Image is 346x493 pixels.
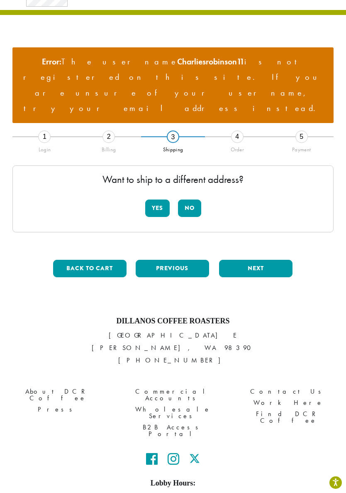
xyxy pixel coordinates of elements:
[6,404,109,415] a: Press
[178,200,201,217] button: No
[6,317,340,326] h4: Dillanos Coffee Roasters
[295,131,308,143] div: 5
[122,404,224,422] a: Wholesale Services
[21,174,325,185] p: Want to ship to a different address?
[237,409,340,426] a: Find DCR Coffee
[219,260,292,277] button: Next
[122,422,224,440] a: B2B Access Portal
[167,131,179,143] div: 3
[53,260,127,277] button: Back to cart
[122,386,224,404] a: Commercial Accounts
[6,386,109,404] a: About DCR Coffee
[19,54,327,116] li: The username is not registered on this site. If you are unsure of your username, try your email a...
[38,131,51,143] div: 1
[231,131,244,143] div: 4
[237,397,340,409] a: Work Here
[205,143,269,153] div: Order
[6,479,340,488] h5: Lobby Hours:
[145,200,170,217] button: Yes
[269,143,334,153] div: Payment
[136,260,209,277] button: Previous
[141,143,205,153] div: Shipping
[177,56,244,67] strong: Charliesrobinson11
[77,143,141,153] div: Billing
[42,56,61,67] strong: Error:
[6,329,340,367] p: [GEOGRAPHIC_DATA] E [PERSON_NAME], WA 98390 [PHONE_NUMBER]
[237,386,340,397] a: Contact Us
[12,143,77,153] div: Login
[102,131,115,143] div: 2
